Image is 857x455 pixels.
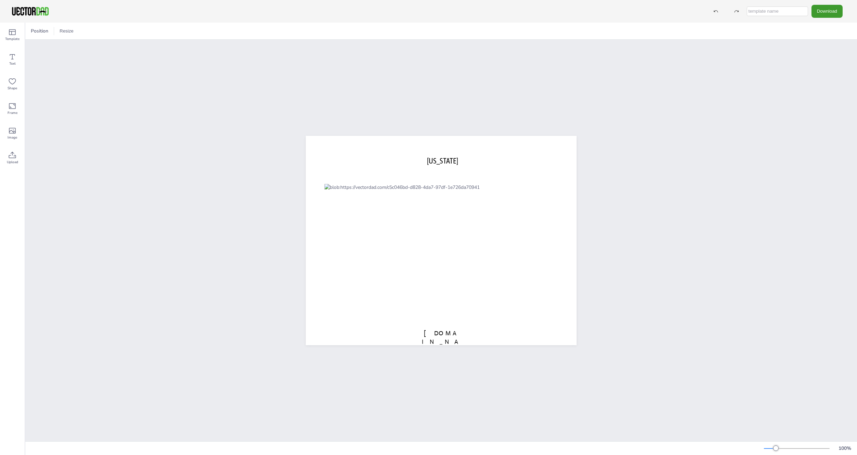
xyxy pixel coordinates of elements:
[8,86,17,91] span: Shape
[811,5,843,17] button: Download
[747,6,808,16] input: template name
[427,156,458,165] span: [US_STATE]
[836,445,853,452] div: 100 %
[8,110,17,116] span: Frame
[422,329,460,354] span: [DOMAIN_NAME]
[29,28,50,34] span: Position
[9,61,16,66] span: Text
[8,135,17,140] span: Image
[7,159,18,165] span: Upload
[57,26,76,37] button: Resize
[11,6,50,16] img: VectorDad-1.png
[5,36,20,42] span: Template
